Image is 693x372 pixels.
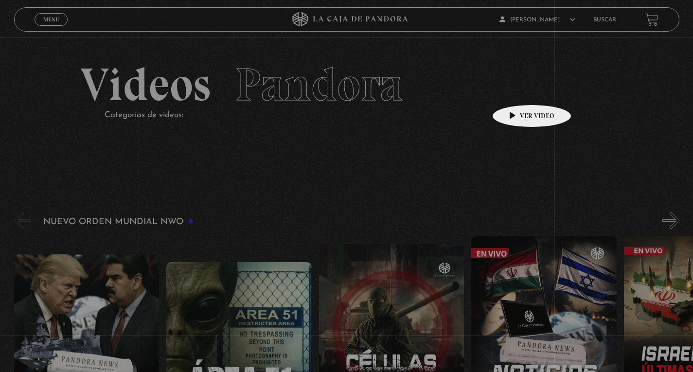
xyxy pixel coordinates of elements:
p: Categorías de videos: [105,108,612,123]
h3: Nuevo Orden Mundial NWO [43,217,194,227]
a: View your shopping cart [645,13,658,26]
span: [PERSON_NAME] [499,17,575,23]
button: Next [662,212,679,229]
h2: Videos [80,62,612,108]
span: Cerrar [40,25,63,32]
a: Buscar [593,17,616,23]
span: Pandora [235,57,403,112]
span: Menu [43,17,59,22]
button: Previous [14,212,31,229]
